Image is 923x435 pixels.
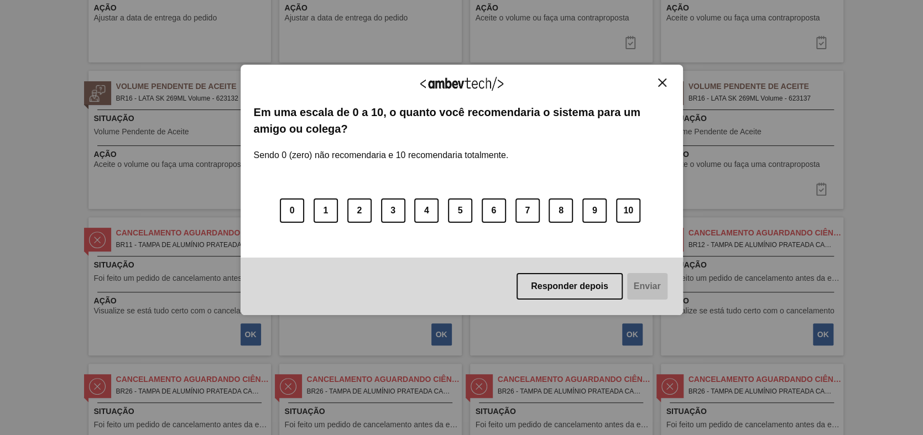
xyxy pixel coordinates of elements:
[616,198,640,223] button: 10
[448,198,472,223] button: 5
[658,78,666,87] img: Close
[254,104,670,138] label: Em uma escala de 0 a 10, o quanto você recomendaria o sistema para um amigo ou colega?
[549,198,573,223] button: 8
[482,198,506,223] button: 6
[420,77,503,91] img: Logo Ambevtech
[517,273,623,300] button: Responder depois
[347,198,372,223] button: 2
[582,198,607,223] button: 9
[254,137,509,160] label: Sendo 0 (zero) não recomendaria e 10 recomendaria totalmente.
[314,198,338,223] button: 1
[655,78,670,87] button: Close
[381,198,405,223] button: 3
[515,198,540,223] button: 7
[280,198,304,223] button: 0
[414,198,439,223] button: 4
